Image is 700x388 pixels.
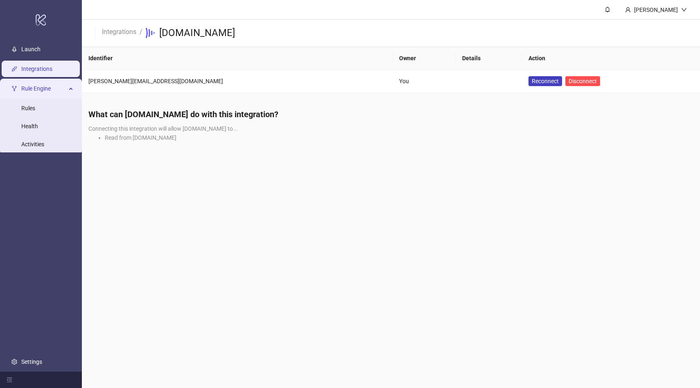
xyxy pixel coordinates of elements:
[100,27,138,36] a: Integrations
[21,80,66,97] span: Rule Engine
[11,86,17,91] span: fork
[605,7,610,12] span: bell
[21,66,52,72] a: Integrations
[146,28,156,38] svg: Frame.io Logo
[159,27,235,40] h3: [DOMAIN_NAME]
[456,47,522,70] th: Details
[528,76,562,86] a: Reconnect
[105,133,693,142] li: Read from [DOMAIN_NAME]
[569,78,597,84] span: Disconnect
[21,123,38,129] a: Health
[88,125,238,132] span: Connecting this integration will allow [DOMAIN_NAME] to...
[522,47,700,70] th: Action
[82,47,393,70] th: Identifier
[393,47,456,70] th: Owner
[88,77,386,86] div: [PERSON_NAME][EMAIL_ADDRESS][DOMAIN_NAME]
[631,5,681,14] div: [PERSON_NAME]
[565,76,600,86] button: Disconnect
[21,359,42,365] a: Settings
[7,377,12,383] span: menu-fold
[625,7,631,13] span: user
[21,141,44,147] a: Activities
[21,105,35,111] a: Rules
[140,27,142,40] li: /
[399,77,449,86] div: You
[21,46,41,52] a: Launch
[681,7,687,13] span: down
[88,109,693,120] h4: What can [DOMAIN_NAME] do with this integration?
[532,77,559,86] span: Reconnect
